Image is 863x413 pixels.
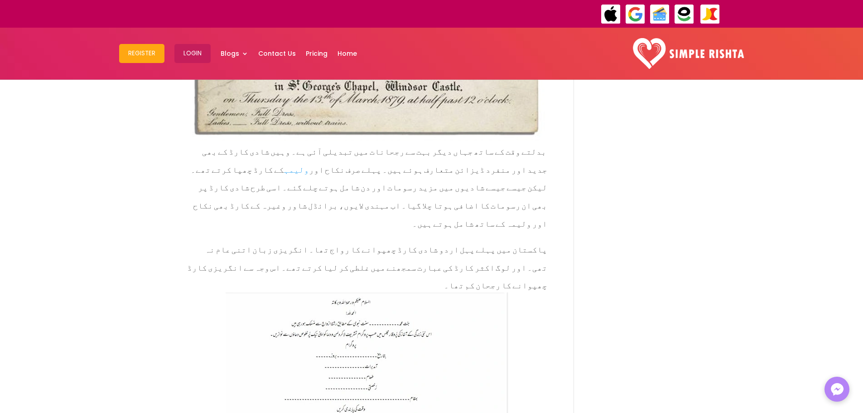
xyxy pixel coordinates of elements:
span: بدلتے وقت کے ساتھ جہاں دیگر بہت سے رجحانات میں تبدیلی آئی ہے۔ وہیں شادی کارڈ کے بھی جدید اور منفر... [191,139,547,231]
a: Home [337,30,357,77]
a: Contact Us [258,30,296,77]
a: ولیمہ [284,157,309,178]
img: ApplePay-icon [601,4,621,24]
button: Register [119,44,164,63]
span: پاکستان میں پہلے پہل اردو شادی کارڈ چھپوانے کا رواج تھا۔ انگریزی زبان اتنی عام نہ تھی۔ اور لوگ اک... [187,237,547,293]
div: ایپ میں پیمنٹ صرف گوگل پے اور ایپل پے کے ذریعے ممکن ہے۔ ، یا کریڈٹ کارڈ کے ذریعے ویب سائٹ پر ہوگی۔ [134,8,525,19]
img: EasyPaisa-icon [674,4,694,24]
img: JazzCash-icon [700,4,720,24]
img: GooglePay-icon [625,4,646,24]
strong: جاز کیش [313,5,335,21]
a: Login [174,30,211,77]
a: Pricing [306,30,328,77]
a: Register [119,30,164,77]
button: Login [174,44,211,63]
img: Credit Cards [650,4,670,24]
img: Messenger [828,380,846,398]
a: Blogs [221,30,248,77]
strong: ایزی پیسہ [279,5,309,21]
